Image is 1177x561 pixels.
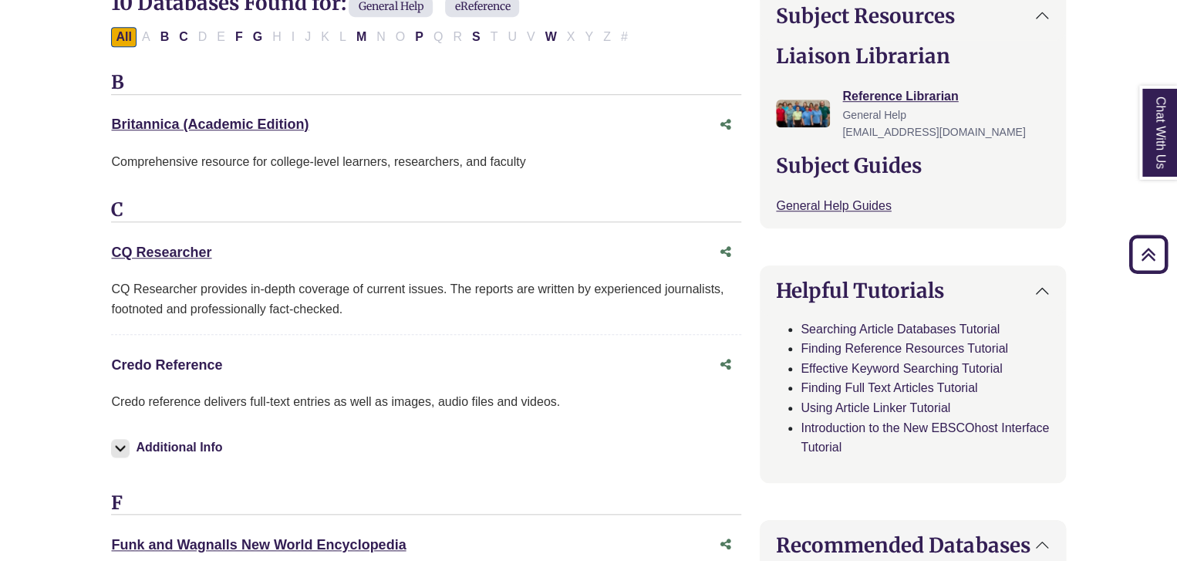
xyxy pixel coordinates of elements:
button: Filter Results B [156,27,174,47]
h3: C [111,199,741,222]
a: Finding Reference Resources Tutorial [801,342,1008,355]
button: Filter Results G [248,27,267,47]
button: Share this database [710,238,741,267]
h3: F [111,492,741,515]
h2: Subject Guides [776,154,1049,177]
button: Filter Results W [540,27,561,47]
a: Searching Article Databases Tutorial [801,323,1000,336]
a: Using Article Linker Tutorial [801,401,950,414]
a: Funk and Wagnalls New World Encyclopedia [111,537,406,553]
p: Credo reference delivers full-text entries as well as images, audio files and videos. [111,392,741,412]
button: Share this database [710,110,741,140]
a: Britannica (Academic Edition) [111,117,309,132]
a: Back to Top [1124,244,1173,265]
a: Credo Reference [111,357,222,373]
button: Share this database [710,350,741,380]
span: General Help [842,109,906,121]
button: Share this database [710,530,741,559]
button: Additional Info [111,437,227,458]
a: CQ Researcher [111,245,211,260]
button: Filter Results P [410,27,428,47]
button: Helpful Tutorials [760,266,1064,315]
span: [EMAIL_ADDRESS][DOMAIN_NAME] [842,126,1025,138]
button: Filter Results S [467,27,485,47]
p: Comprehensive resource for college-level learners, researchers, and faculty [111,152,741,172]
div: CQ Researcher provides in-depth coverage of current issues. The reports are written by experience... [111,279,741,319]
img: Reference Librarian [776,100,830,127]
h2: Liaison Librarian [776,44,1049,68]
button: Filter Results C [174,27,193,47]
a: Introduction to the New EBSCOhost Interface Tutorial [801,421,1049,455]
a: Reference Librarian [842,90,958,103]
button: Filter Results M [352,27,371,47]
h3: B [111,72,741,95]
div: Alpha-list to filter by first letter of database name [111,29,633,42]
a: Effective Keyword Searching Tutorial [801,362,1002,375]
a: Finding Full Text Articles Tutorial [801,381,977,394]
a: General Help Guides [776,199,891,212]
button: Filter Results F [231,27,248,47]
button: All [111,27,136,47]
